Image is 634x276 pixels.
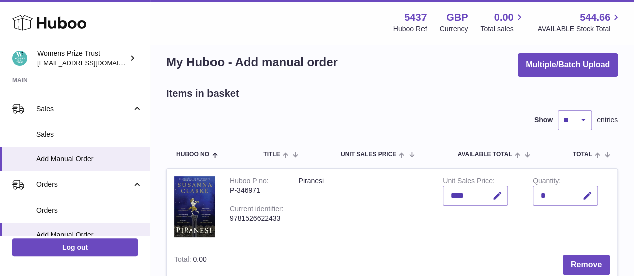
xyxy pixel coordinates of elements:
a: Log out [12,238,138,256]
span: Unit Sales Price [341,151,396,158]
span: AVAILABLE Total [457,151,512,158]
button: Multiple/Batch Upload [518,53,618,77]
span: entries [597,115,618,125]
span: [EMAIL_ADDRESS][DOMAIN_NAME] [37,59,147,67]
h2: Items in basket [166,87,239,100]
div: P-346971 [230,186,283,195]
span: Title [263,151,280,158]
a: 0.00 Total sales [480,11,525,34]
div: 9781526622433 [230,214,283,223]
span: Sales [36,104,132,114]
span: Total sales [480,24,525,34]
a: 544.66 AVAILABLE Stock Total [537,11,622,34]
img: info@womensprizeforfiction.co.uk [12,51,27,66]
h1: My Huboo - Add manual order [166,54,338,70]
span: 0.00 [494,11,514,24]
div: Currency [440,24,468,34]
span: Orders [36,180,132,189]
div: Womens Prize Trust [37,49,127,68]
span: Sales [36,130,142,139]
div: Huboo P no [230,177,269,187]
span: Add Manual Order [36,154,142,164]
span: Huboo no [176,151,209,158]
img: Piranesi [174,176,215,237]
span: Total [573,151,592,158]
span: 544.66 [580,11,610,24]
td: Piranesi [291,169,435,247]
label: Show [534,115,553,125]
label: Quantity [533,177,561,187]
strong: 5437 [404,11,427,24]
button: Remove [563,255,610,275]
div: Huboo Ref [393,24,427,34]
span: AVAILABLE Stock Total [537,24,622,34]
label: Unit Sales Price [443,177,494,187]
strong: GBP [446,11,468,24]
span: Orders [36,206,142,215]
div: Current identifier [230,205,283,215]
label: Total [174,255,193,266]
span: Add Manual Order [36,230,142,240]
span: 0.00 [193,255,206,263]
